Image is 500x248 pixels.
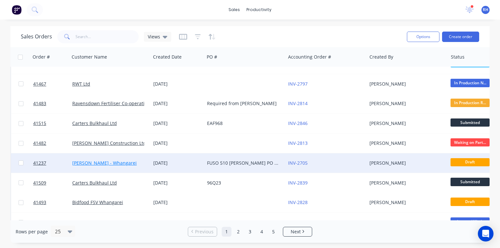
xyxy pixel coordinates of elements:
[288,219,308,225] a: INV-2809
[72,100,149,106] a: Ravensdown Fertiliser Co-operative
[207,54,217,60] div: PO #
[148,33,160,40] span: Views
[185,227,315,237] ul: Pagination
[153,180,202,186] div: [DATE]
[369,199,442,206] div: [PERSON_NAME]
[72,140,146,146] a: [PERSON_NAME] Construction Ltd
[451,118,490,127] span: Submitted
[369,81,442,87] div: [PERSON_NAME]
[153,160,202,166] div: [DATE]
[72,54,107,60] div: Customer Name
[21,34,52,40] h1: Sales Orders
[451,79,490,87] span: In Production N...
[288,54,331,60] div: Accounting Order #
[283,228,312,235] a: Next page
[288,120,308,126] a: INV-2846
[442,32,479,42] button: Create order
[225,5,243,15] div: sales
[207,180,279,186] div: 96Q23
[207,120,279,127] div: EAF968
[72,81,90,87] a: RWT Ltd
[33,180,46,186] span: 41509
[33,219,46,226] span: 41478
[153,100,202,107] div: [DATE]
[451,99,490,107] span: In Production R...
[33,81,46,87] span: 41467
[369,120,442,127] div: [PERSON_NAME]
[33,54,50,60] div: Order #
[33,153,72,173] a: 41237
[195,228,214,235] span: Previous
[291,228,301,235] span: Next
[369,219,442,226] div: [PERSON_NAME]
[33,94,72,113] a: 41483
[33,213,72,232] a: 41478
[153,219,202,226] div: [DATE]
[72,180,117,186] a: Carters Bulkhaul Ltd
[288,160,308,166] a: INV-2705
[451,198,490,206] span: Draft
[16,228,48,235] span: Rows per page
[72,160,137,166] a: [PERSON_NAME] - Whangarei
[153,81,202,87] div: [DATE]
[188,228,217,235] a: Previous page
[288,100,308,106] a: INV-2814
[33,74,72,94] a: 41467
[451,138,490,146] span: Waiting on Part...
[451,54,465,60] div: Status
[33,133,72,153] a: 41482
[288,61,308,67] a: INV-2818
[33,173,72,193] a: 41509
[33,100,46,107] span: 41483
[207,160,279,166] div: FUSO 510 [PERSON_NAME] PO 825751
[233,227,243,237] a: Page 2
[288,140,308,146] a: INV-2813
[369,140,442,146] div: [PERSON_NAME]
[269,227,278,237] a: Page 5
[72,219,192,225] a: [PERSON_NAME] Engineering -Workshop Consumables
[288,199,308,205] a: INV-2828
[153,120,202,127] div: [DATE]
[33,120,46,127] span: 41515
[222,227,231,237] a: Page 1 is your current page
[12,5,21,15] img: Factory
[407,32,439,42] button: Options
[72,199,123,205] a: Bidfood FSV Whangarei
[33,160,46,166] span: 41237
[72,61,144,67] a: [PERSON_NAME] Contractors Ltd
[478,226,493,241] div: Open Intercom Messenger
[153,140,202,146] div: [DATE]
[33,199,46,206] span: 41493
[72,120,117,126] a: Carters Bulkhaul Ltd
[288,180,308,186] a: INV-2839
[76,30,139,43] input: Search...
[33,140,46,146] span: 41482
[369,54,393,60] div: Created By
[288,81,308,87] a: INV-2797
[483,7,488,13] span: RH
[369,180,442,186] div: [PERSON_NAME]
[257,227,267,237] a: Page 4
[207,100,279,107] div: Required from [PERSON_NAME]
[451,217,490,226] span: Internal Work
[243,5,275,15] div: productivity
[245,227,255,237] a: Page 3
[33,114,72,133] a: 41515
[153,54,182,60] div: Created Date
[451,158,490,166] span: Draft
[369,160,442,166] div: [PERSON_NAME]
[153,199,202,206] div: [DATE]
[369,100,442,107] div: [PERSON_NAME]
[451,178,490,186] span: Submitted
[33,193,72,212] a: 41493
